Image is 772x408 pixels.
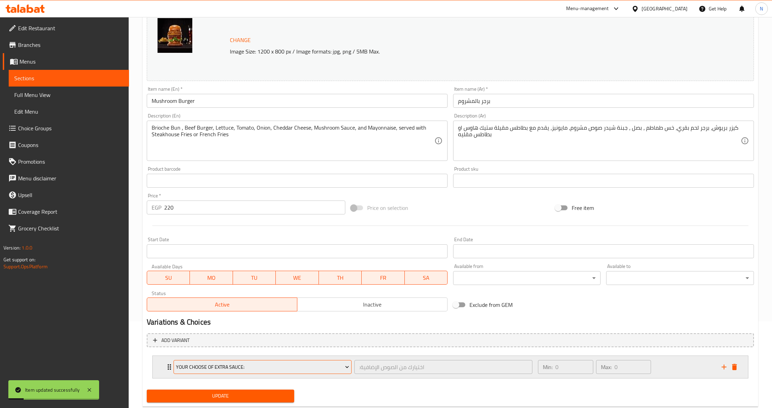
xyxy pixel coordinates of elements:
p: Max: [601,363,612,371]
a: Edit Restaurant [3,20,129,36]
span: Grocery Checklist [18,224,123,232]
a: Promotions [3,153,129,170]
input: Please enter price [164,201,345,214]
textarea: Brioche Bun , Beef Burger, Lettuce, Tomato, Onion, Cheddar Cheese, Mushroom Sauce, and Mayonnaise... [152,124,434,157]
span: Full Menu View [14,91,123,99]
button: FR [362,271,404,285]
button: Update [147,390,294,402]
a: Edit Menu [9,103,129,120]
button: MO [190,271,233,285]
textarea: كيزر بريوش، برجر لحم بقري، خس طماطم ، بصل ، جبنة شيدر صوص مشروم، مايونيز، يقدم مع بطاطس مقيلة ستي... [458,124,741,157]
img: WhatsApp_Image_20250901_a638923124824786211.jpeg [158,18,192,53]
span: Active [150,300,295,310]
span: Exclude from GEM [469,301,513,309]
span: Free item [572,204,594,212]
a: Coupons [3,137,129,153]
span: Promotions [18,157,123,166]
span: WE [279,273,316,283]
button: Change [227,33,254,47]
button: Active [147,297,297,311]
span: Menus [19,57,123,66]
input: Please enter product barcode [147,174,448,188]
input: Enter name En [147,94,448,108]
li: Expand [147,353,754,381]
span: 1.0.0 [22,243,32,252]
span: Edit Menu [14,107,123,116]
span: Branches [18,41,123,49]
div: Menu-management [566,5,609,13]
button: Inactive [297,297,448,311]
button: Add variant [147,333,754,348]
span: Upsell [18,191,123,199]
span: Coverage Report [18,207,123,216]
a: Upsell [3,187,129,203]
span: Price on selection [367,204,408,212]
button: Your Choose of Extra Sauce: [174,360,352,374]
div: [GEOGRAPHIC_DATA] [642,5,687,13]
button: TU [233,271,276,285]
span: SA [408,273,445,283]
button: SU [147,271,190,285]
div: Item updated successfully [25,386,80,394]
div: ​ [453,271,601,285]
span: Version: [3,243,21,252]
div: ​ [606,271,754,285]
a: Full Menu View [9,87,129,103]
button: TH [319,271,362,285]
input: Enter name Ar [453,94,754,108]
span: Inactive [300,300,445,310]
a: Choice Groups [3,120,129,137]
span: Change [230,35,251,45]
span: N [760,5,763,13]
span: Edit Restaurant [18,24,123,32]
a: Coverage Report [3,203,129,220]
a: Grocery Checklist [3,220,129,237]
p: EGP [152,203,161,212]
a: Menu disclaimer [3,170,129,187]
span: Sections [14,74,123,82]
span: TH [322,273,359,283]
span: SU [150,273,187,283]
button: add [719,362,729,372]
p: Min: [543,363,553,371]
p: Image Size: 1200 x 800 px / Image formats: jpg, png / 5MB Max. [227,47,666,56]
button: SA [405,271,448,285]
span: Add variant [161,336,190,345]
a: Menus [3,53,129,70]
a: Sections [9,70,129,87]
button: delete [729,362,740,372]
div: Expand [153,356,748,378]
span: Choice Groups [18,124,123,132]
span: Get support on: [3,255,35,264]
a: Branches [3,36,129,53]
span: MO [193,273,230,283]
span: Coupons [18,141,123,149]
input: Please enter product sku [453,174,754,188]
span: FR [364,273,402,283]
span: TU [236,273,273,283]
a: Support.OpsPlatform [3,262,48,271]
span: Your Choose of Extra Sauce: [176,363,349,372]
button: WE [276,271,319,285]
span: Update [152,392,289,400]
span: Menu disclaimer [18,174,123,182]
h2: Variations & Choices [147,317,754,327]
